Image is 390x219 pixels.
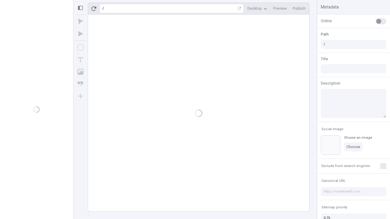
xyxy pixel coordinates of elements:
button: Choose [344,142,363,151]
span: Description [321,81,340,86]
span: Publish [293,6,306,11]
button: Text [75,54,86,65]
button: Preview [271,4,289,13]
span: Exclude from search engines [321,164,370,168]
span: Path [321,32,329,37]
button: Sitemap priority [320,204,348,211]
button: Canonical URL [320,177,347,185]
span: Canonical URL [321,179,346,183]
button: Desktop [245,4,270,13]
button: Button [75,78,86,89]
button: Image [75,66,86,77]
input: https://makeswift.com [321,187,386,196]
button: Social Image [320,126,345,133]
span: Online [321,18,332,24]
div: Choose an image [344,135,372,140]
span: Choose [346,144,360,149]
span: Preview [273,6,287,11]
span: Title [321,56,328,62]
span: Sitemap priority [321,205,347,210]
span: Social Image [321,127,343,131]
div: / [102,6,104,11]
button: Publish [290,4,308,13]
button: Box [75,42,86,53]
span: Desktop [247,6,262,11]
button: Exclude from search engines [320,162,371,170]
